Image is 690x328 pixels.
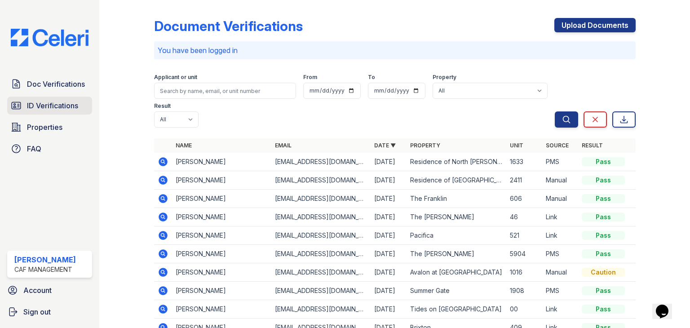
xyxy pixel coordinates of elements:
[542,208,578,226] td: Link
[582,194,625,203] div: Pass
[582,142,603,149] a: Result
[582,213,625,222] div: Pass
[542,153,578,171] td: PMS
[506,245,542,263] td: 5904
[176,142,192,149] a: Name
[371,282,407,300] td: [DATE]
[371,153,407,171] td: [DATE]
[27,79,85,89] span: Doc Verifications
[7,97,92,115] a: ID Verifications
[542,263,578,282] td: Manual
[506,171,542,190] td: 2411
[7,75,92,93] a: Doc Verifications
[172,263,271,282] td: [PERSON_NAME]
[4,29,96,46] img: CE_Logo_Blue-a8612792a0a2168367f1c8372b55b34899dd931a85d93a1a3d3e32e68fde9ad4.png
[410,142,440,149] a: Property
[172,190,271,208] td: [PERSON_NAME]
[433,74,456,81] label: Property
[546,142,569,149] a: Source
[582,268,625,277] div: Caution
[542,171,578,190] td: Manual
[271,226,371,245] td: [EMAIL_ADDRESS][DOMAIN_NAME]
[158,45,632,56] p: You have been logged in
[542,226,578,245] td: Link
[271,300,371,319] td: [EMAIL_ADDRESS][DOMAIN_NAME]
[407,245,506,263] td: The [PERSON_NAME]
[506,300,542,319] td: 00
[154,18,303,34] div: Document Verifications
[154,102,171,110] label: Result
[23,285,52,296] span: Account
[374,142,396,149] a: Date ▼
[172,282,271,300] td: [PERSON_NAME]
[172,245,271,263] td: [PERSON_NAME]
[407,171,506,190] td: Residence of [GEOGRAPHIC_DATA]
[172,226,271,245] td: [PERSON_NAME]
[371,190,407,208] td: [DATE]
[407,263,506,282] td: Avalon at [GEOGRAPHIC_DATA]
[407,208,506,226] td: The [PERSON_NAME]
[582,249,625,258] div: Pass
[554,18,636,32] a: Upload Documents
[271,171,371,190] td: [EMAIL_ADDRESS][DOMAIN_NAME]
[371,300,407,319] td: [DATE]
[271,245,371,263] td: [EMAIL_ADDRESS][DOMAIN_NAME]
[506,190,542,208] td: 606
[27,122,62,133] span: Properties
[407,153,506,171] td: Residence of North [PERSON_NAME]
[172,208,271,226] td: [PERSON_NAME]
[4,281,96,299] a: Account
[271,263,371,282] td: [EMAIL_ADDRESS][DOMAIN_NAME]
[4,303,96,321] a: Sign out
[271,208,371,226] td: [EMAIL_ADDRESS][DOMAIN_NAME]
[542,245,578,263] td: PMS
[172,300,271,319] td: [PERSON_NAME]
[407,226,506,245] td: Pacifica
[271,282,371,300] td: [EMAIL_ADDRESS][DOMAIN_NAME]
[506,226,542,245] td: 521
[14,265,76,274] div: CAF Management
[407,300,506,319] td: Tides on [GEOGRAPHIC_DATA]
[506,263,542,282] td: 1016
[407,190,506,208] td: The Franklin
[582,305,625,314] div: Pass
[275,142,292,149] a: Email
[407,282,506,300] td: Summer Gate
[14,254,76,265] div: [PERSON_NAME]
[371,263,407,282] td: [DATE]
[506,153,542,171] td: 1633
[371,245,407,263] td: [DATE]
[506,208,542,226] td: 46
[506,282,542,300] td: 1908
[271,190,371,208] td: [EMAIL_ADDRESS][DOMAIN_NAME]
[271,153,371,171] td: [EMAIL_ADDRESS][DOMAIN_NAME]
[23,306,51,317] span: Sign out
[27,100,78,111] span: ID Verifications
[27,143,41,154] span: FAQ
[7,118,92,136] a: Properties
[510,142,523,149] a: Unit
[154,83,296,99] input: Search by name, email, or unit number
[371,226,407,245] td: [DATE]
[371,171,407,190] td: [DATE]
[582,231,625,240] div: Pass
[542,190,578,208] td: Manual
[154,74,197,81] label: Applicant or unit
[172,153,271,171] td: [PERSON_NAME]
[303,74,317,81] label: From
[542,300,578,319] td: Link
[7,140,92,158] a: FAQ
[368,74,375,81] label: To
[172,171,271,190] td: [PERSON_NAME]
[652,292,681,319] iframe: chat widget
[582,157,625,166] div: Pass
[582,286,625,295] div: Pass
[582,176,625,185] div: Pass
[542,282,578,300] td: PMS
[371,208,407,226] td: [DATE]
